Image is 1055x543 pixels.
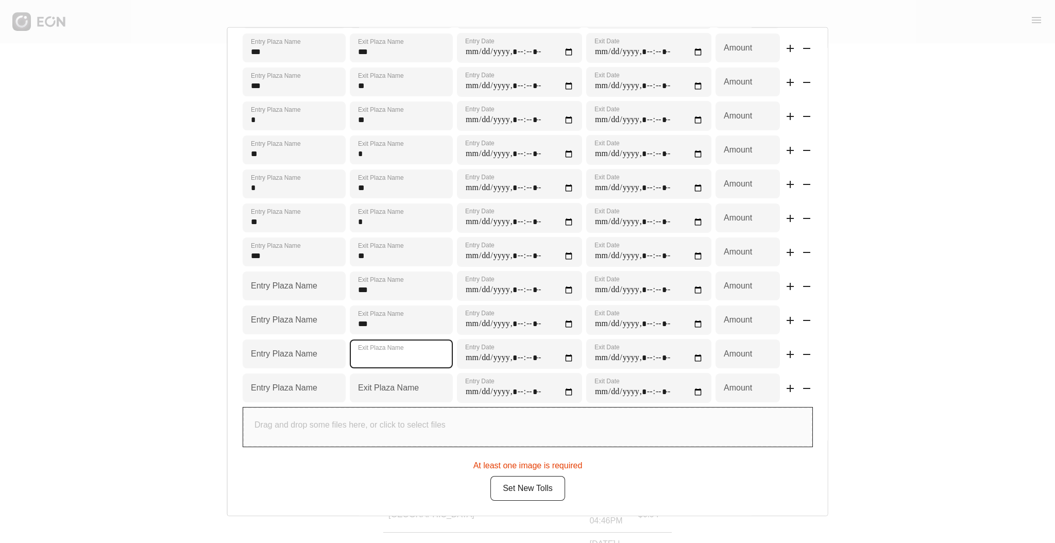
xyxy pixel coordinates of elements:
label: Entry Date [465,37,495,45]
label: Amount [724,314,752,326]
span: add [784,178,796,190]
label: Amount [724,76,752,88]
label: Entry Plaza Name [251,72,301,80]
span: add [784,280,796,292]
label: Entry Date [465,275,495,283]
label: Amount [724,178,752,190]
label: Entry Date [465,173,495,181]
span: remove [801,314,813,326]
label: Amount [724,42,752,54]
label: Entry Plaza Name [251,314,317,326]
label: Amount [724,280,752,292]
label: Amount [724,212,752,224]
span: remove [801,348,813,360]
label: Exit Plaza Name [358,106,404,114]
button: Set New Tolls [490,476,565,501]
label: Entry Plaza Name [251,348,317,360]
label: Exit Date [594,275,620,283]
label: Exit Date [594,207,620,215]
span: remove [801,212,813,224]
span: add [784,42,796,54]
p: Drag and drop some files here, or click to select files [254,419,446,431]
span: remove [801,76,813,88]
label: Entry Plaza Name [251,106,301,114]
label: Exit Date [594,173,620,181]
label: Entry Date [465,309,495,317]
label: Exit Date [594,37,620,45]
span: add [784,382,796,394]
label: Entry Date [465,105,495,113]
label: Exit Plaza Name [358,174,404,182]
label: Exit Plaza Name [358,208,404,216]
label: Exit Date [594,139,620,147]
label: Exit Date [594,241,620,249]
label: Entry Plaza Name [251,382,317,394]
label: Exit Plaza Name [358,72,404,80]
label: Entry Plaza Name [251,242,301,250]
label: Exit Date [594,309,620,317]
label: Entry Date [465,139,495,147]
label: Entry Date [465,71,495,79]
label: Entry Plaza Name [251,280,317,292]
span: add [784,212,796,224]
span: add [784,246,796,258]
label: Exit Plaza Name [358,310,404,318]
label: Entry Date [465,343,495,351]
label: Entry Date [465,207,495,215]
label: Entry Plaza Name [251,140,301,148]
span: remove [801,246,813,258]
label: Exit Plaza Name [358,382,419,394]
label: Exit Plaza Name [358,38,404,46]
label: Exit Date [594,377,620,385]
span: add [784,76,796,88]
label: Amount [724,110,752,122]
span: add [784,314,796,326]
label: Exit Plaza Name [358,242,404,250]
span: remove [801,110,813,122]
span: remove [801,144,813,156]
label: Amount [724,144,752,156]
label: Exit Plaza Name [358,276,404,284]
label: Entry Plaza Name [251,174,301,182]
label: Exit Plaza Name [358,140,404,148]
span: remove [801,280,813,292]
span: remove [801,178,813,190]
label: Exit Date [594,343,620,351]
label: Amount [724,382,752,394]
span: add [784,144,796,156]
span: add [784,348,796,360]
label: Amount [724,348,752,360]
span: add [784,110,796,122]
label: Amount [724,246,752,258]
label: Entry Plaza Name [251,208,301,216]
label: Entry Date [465,241,495,249]
div: At least one image is required [243,455,813,472]
label: Exit Date [594,105,620,113]
label: Entry Plaza Name [251,38,301,46]
label: Entry Date [465,377,495,385]
label: Exit Plaza Name [358,344,404,352]
span: remove [801,42,813,54]
span: remove [801,382,813,394]
label: Exit Date [594,71,620,79]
